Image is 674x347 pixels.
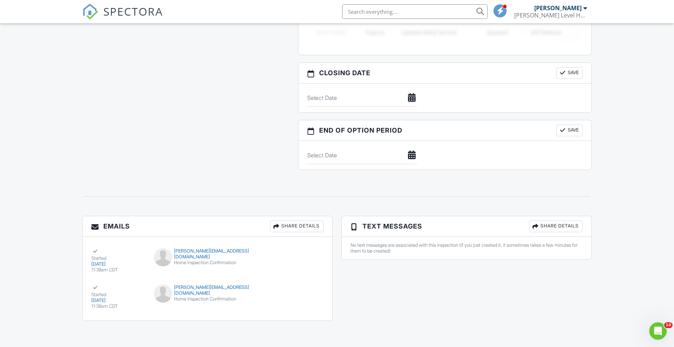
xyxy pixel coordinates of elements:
[154,248,172,266] img: default-user-f0147aede5fd5fa78ca7ade42f37bd4542148d508eef1c3d3ea960f66861d68b.jpg
[350,242,583,254] div: No text messages are associated with this inspection (if you just created it, it sometimes takes ...
[514,12,587,19] div: Seay Level Home Inspections, LLC
[91,267,145,273] div: 11:38am CDT
[103,4,163,19] span: SPECTORA
[154,260,261,266] div: Home Inspection Confirmation
[270,221,324,232] div: Share Details
[83,242,332,279] a: Started [DATE] 11:38am CDT [PERSON_NAME][EMAIL_ADDRESS][DOMAIN_NAME] Home Inspection Confirmation
[556,67,583,79] button: Save
[649,322,667,340] iframe: Intercom live chat
[307,89,417,107] input: Select Date
[319,125,403,135] span: End of Option Period
[154,285,261,296] div: [PERSON_NAME][EMAIL_ADDRESS][DOMAIN_NAME]
[154,296,261,302] div: Home Inspection Confirmation
[82,4,98,20] img: The Best Home Inspection Software - Spectora
[91,261,145,267] div: [DATE]
[82,10,163,25] a: SPECTORA
[342,4,488,19] input: Search everything...
[83,279,332,315] a: Started [DATE] 11:38am CDT [PERSON_NAME][EMAIL_ADDRESS][DOMAIN_NAME] Home Inspection Confirmation
[529,221,583,232] div: Share Details
[154,248,261,260] div: [PERSON_NAME][EMAIL_ADDRESS][DOMAIN_NAME]
[307,146,417,164] input: Select Date
[556,125,583,136] button: Save
[83,216,332,237] h3: Emails
[154,285,172,303] img: default-user-f0147aede5fd5fa78ca7ade42f37bd4542148d508eef1c3d3ea960f66861d68b.jpg
[91,248,145,261] div: Started
[534,4,582,12] div: [PERSON_NAME]
[342,216,591,237] h3: Text Messages
[664,322,673,328] span: 10
[91,285,145,298] div: Started
[91,303,145,309] div: 11:38am CDT
[91,298,145,303] div: [DATE]
[319,68,370,78] span: Closing date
